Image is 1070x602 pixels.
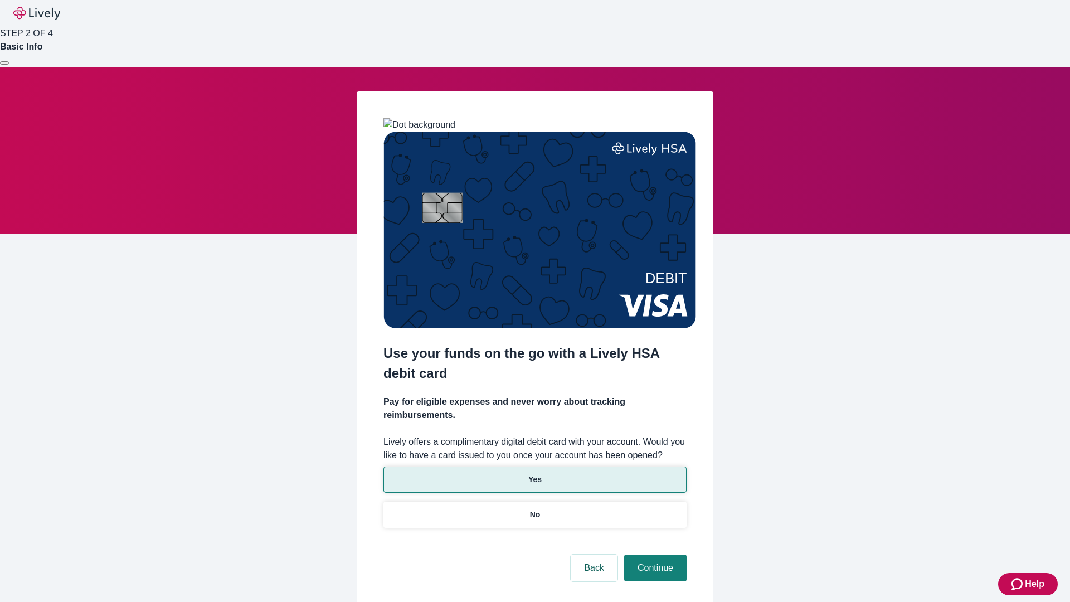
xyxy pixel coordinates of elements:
[383,467,687,493] button: Yes
[530,509,541,521] p: No
[383,502,687,528] button: No
[1025,577,1044,591] span: Help
[13,7,60,20] img: Lively
[1011,577,1025,591] svg: Zendesk support icon
[998,573,1058,595] button: Zendesk support iconHelp
[528,474,542,486] p: Yes
[571,555,617,581] button: Back
[383,435,687,462] label: Lively offers a complimentary digital debit card with your account. Would you like to have a card...
[624,555,687,581] button: Continue
[383,343,687,383] h2: Use your funds on the go with a Lively HSA debit card
[383,395,687,422] h4: Pay for eligible expenses and never worry about tracking reimbursements.
[383,132,696,328] img: Debit card
[383,118,455,132] img: Dot background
